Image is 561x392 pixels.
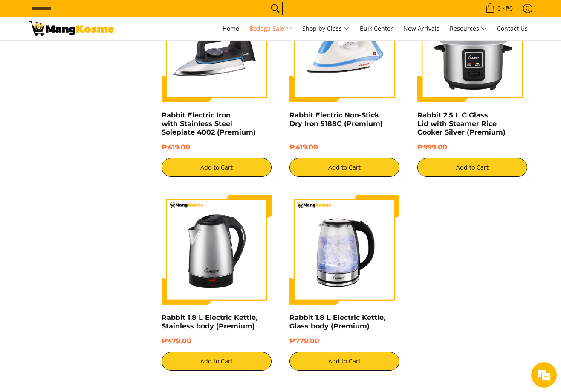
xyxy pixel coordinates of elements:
span: Contact Us [497,24,528,32]
h6: ₱999.00 [417,143,527,152]
span: Resources [450,23,487,34]
button: Add to Cart [289,158,399,177]
h6: ₱419.00 [289,143,399,152]
a: Resources [445,17,491,40]
span: Bulk Center [360,24,393,32]
a: Home [218,17,243,40]
button: Search [269,2,282,15]
span: Shop by Class [302,23,350,34]
a: Rabbit 1.8 L Electric Kettle, Stainless body (Premium) [162,313,257,330]
a: Rabbit Electric Non-Stick Dry Iron 5188C (Premium) [289,111,383,128]
div: Minimize live chat window [140,4,160,25]
a: Contact Us [493,17,532,40]
span: 0 [496,6,502,12]
button: Add to Cart [289,352,399,371]
textarea: Type your message and click 'Submit' [4,233,162,263]
div: Leave a message [44,48,143,59]
h6: ₱419.00 [162,143,272,152]
a: Shop by Class [298,17,354,40]
a: Rabbit Electric Iron with Stainless Steel Soleplate 4002 (Premium) [162,111,256,136]
span: ₱0 [504,6,514,12]
h6: ₱479.00 [162,337,272,345]
span: We are offline. Please leave us a message. [18,108,149,194]
button: Add to Cart [417,158,527,177]
span: New Arrivals [403,24,440,32]
img: Bodega Sale l Mang Kosme: Cost-Efficient &amp; Quality Home Appliances | Page 2 [29,21,114,36]
button: Add to Cart [162,352,272,371]
a: Rabbit 2.5 L G Glass Lid with Steamer Rice Cooker Silver (Premium) [417,111,506,136]
span: Home [223,24,239,32]
button: Add to Cart [162,158,272,177]
span: • [483,4,515,13]
em: Submit [125,263,155,275]
img: Rabbit 1.8 L Electric Kettle, Stainless body (Premium) [162,195,272,305]
span: Bodega Sale [249,23,292,34]
a: Bodega Sale [245,17,296,40]
a: Bulk Center [356,17,397,40]
a: New Arrivals [399,17,444,40]
nav: Main Menu [123,17,532,40]
img: Rabbit 1.8 L Electric Kettle, Glass body (Premium) [289,195,399,305]
h6: ₱779.00 [289,337,399,345]
a: Rabbit 1.8 L Electric Kettle, Glass body (Premium) [289,313,385,330]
